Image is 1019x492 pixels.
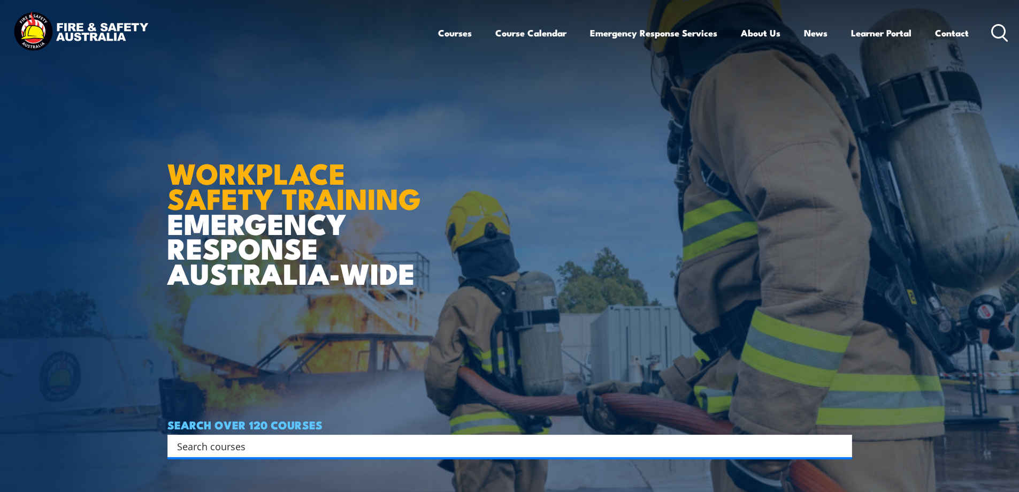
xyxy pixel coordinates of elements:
[804,19,828,47] a: News
[851,19,911,47] a: Learner Portal
[495,19,566,47] a: Course Calendar
[590,19,717,47] a: Emergency Response Services
[935,19,969,47] a: Contact
[167,150,421,219] strong: WORKPLACE SAFETY TRAINING
[438,19,472,47] a: Courses
[833,438,848,453] button: Search magnifier button
[741,19,780,47] a: About Us
[179,438,831,453] form: Search form
[167,419,852,430] h4: SEARCH OVER 120 COURSES
[177,438,829,454] input: Search input
[167,133,429,285] h1: EMERGENCY RESPONSE AUSTRALIA-WIDE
